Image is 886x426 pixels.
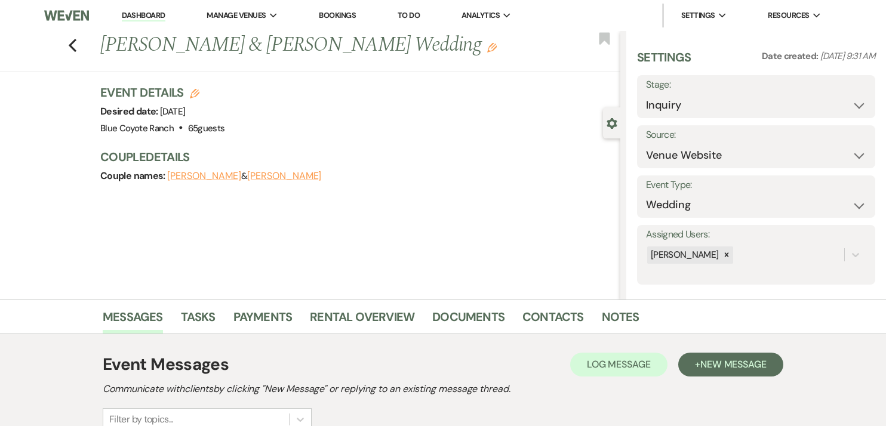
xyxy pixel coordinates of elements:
span: Desired date: [100,105,160,118]
span: 65 guests [188,122,225,134]
button: [PERSON_NAME] [247,171,321,181]
h3: Couple Details [100,149,608,165]
a: Contacts [522,307,584,334]
h2: Communicate with clients by clicking "New Message" or replying to an existing message thread. [103,382,783,396]
span: Analytics [462,10,500,21]
span: Settings [681,10,715,21]
label: Event Type: [646,177,866,194]
span: Resources [768,10,809,21]
div: [PERSON_NAME] [647,246,721,264]
span: & [167,170,321,182]
button: Close lead details [607,117,617,128]
h1: Event Messages [103,352,229,377]
a: Rental Overview [310,307,414,334]
a: Payments [233,307,293,334]
span: [DATE] 9:31 AM [820,50,875,62]
button: Log Message [570,353,667,376]
label: Stage: [646,76,866,94]
span: Log Message [587,358,651,371]
a: Tasks [181,307,216,334]
a: Dashboard [122,10,165,21]
span: [DATE] [160,106,185,118]
a: Notes [602,307,639,334]
button: [PERSON_NAME] [167,171,241,181]
button: Edit [487,42,497,53]
a: Messages [103,307,163,334]
span: Date created: [762,50,820,62]
a: Documents [432,307,504,334]
span: Manage Venues [207,10,266,21]
span: Blue Coyote Ranch [100,122,174,134]
label: Assigned Users: [646,226,866,243]
span: New Message [700,358,767,371]
h1: [PERSON_NAME] & [PERSON_NAME] Wedding [100,31,512,60]
label: Source: [646,126,866,144]
a: Bookings [319,10,356,20]
img: Weven Logo [44,3,89,28]
h3: Event Details [100,84,224,101]
button: +New Message [678,353,783,376]
a: To Do [398,10,420,20]
h3: Settings [637,49,691,75]
span: Couple names: [100,169,167,182]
